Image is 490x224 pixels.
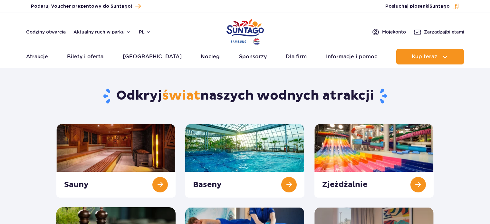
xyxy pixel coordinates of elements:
span: Kup teraz [412,54,437,60]
button: Posłuchaj piosenkiSuntago [385,3,459,10]
button: Kup teraz [396,49,464,64]
span: Zarządzaj biletami [424,29,464,35]
a: Dla firm [286,49,307,64]
span: Suntago [429,4,450,9]
h1: Odkryj naszych wodnych atrakcji [56,88,434,104]
span: Podaruj Voucher prezentowy do Suntago! [31,3,132,10]
a: Sponsorzy [239,49,267,64]
a: Nocleg [201,49,220,64]
a: [GEOGRAPHIC_DATA] [123,49,182,64]
a: Informacje i pomoc [326,49,377,64]
a: Bilety i oferta [67,49,103,64]
button: Aktualny ruch w parku [73,29,131,34]
span: Posłuchaj piosenki [385,3,450,10]
span: świat [162,88,200,104]
button: pl [139,29,151,35]
a: Zarządzajbiletami [414,28,464,36]
a: Podaruj Voucher prezentowy do Suntago! [31,2,141,11]
a: Godziny otwarcia [26,29,66,35]
span: Moje konto [382,29,406,35]
a: Mojekonto [372,28,406,36]
a: Atrakcje [26,49,48,64]
a: Park of Poland [226,16,264,46]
